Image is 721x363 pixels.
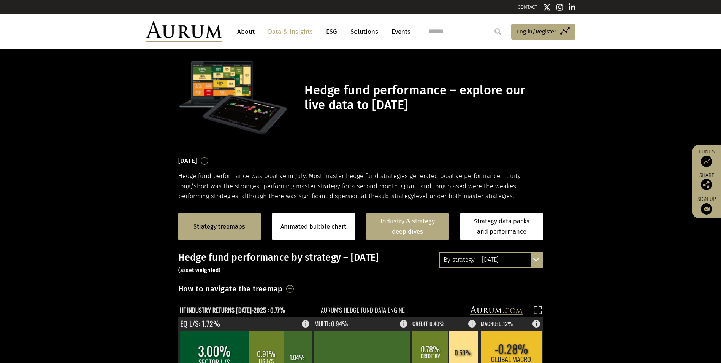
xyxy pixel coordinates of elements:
a: CONTACT [518,4,537,10]
h1: Hedge fund performance – explore our live data to [DATE] [304,83,541,113]
p: Hedge fund performance was positive in July. Most master hedge fund strategies generated positive... [178,171,543,201]
div: By strategy – [DATE] [440,253,542,267]
a: Animated bubble chart [280,222,346,232]
img: Sign up to our newsletter [701,203,712,215]
a: Funds [696,148,717,167]
div: Share [696,173,717,190]
a: Log in/Register [511,24,575,40]
h3: How to navigate the treemap [178,282,283,295]
a: Data & Insights [264,25,317,39]
img: Access Funds [701,156,712,167]
img: Twitter icon [543,3,551,11]
img: Aurum [146,21,222,42]
a: ESG [322,25,341,39]
a: Strategy treemaps [193,222,245,232]
span: sub-strategy [378,193,414,200]
a: About [233,25,258,39]
a: Sign up [696,196,717,215]
img: Linkedin icon [569,3,575,11]
a: Events [388,25,410,39]
input: Submit [490,24,505,39]
a: Solutions [347,25,382,39]
h3: [DATE] [178,155,197,167]
span: Log in/Register [517,27,556,36]
img: Instagram icon [556,3,563,11]
h3: Hedge fund performance by strategy – [DATE] [178,252,543,275]
small: (asset weighted) [178,267,221,274]
a: Industry & strategy deep dives [366,213,449,240]
img: Share this post [701,179,712,190]
a: Strategy data packs and performance [460,213,543,240]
